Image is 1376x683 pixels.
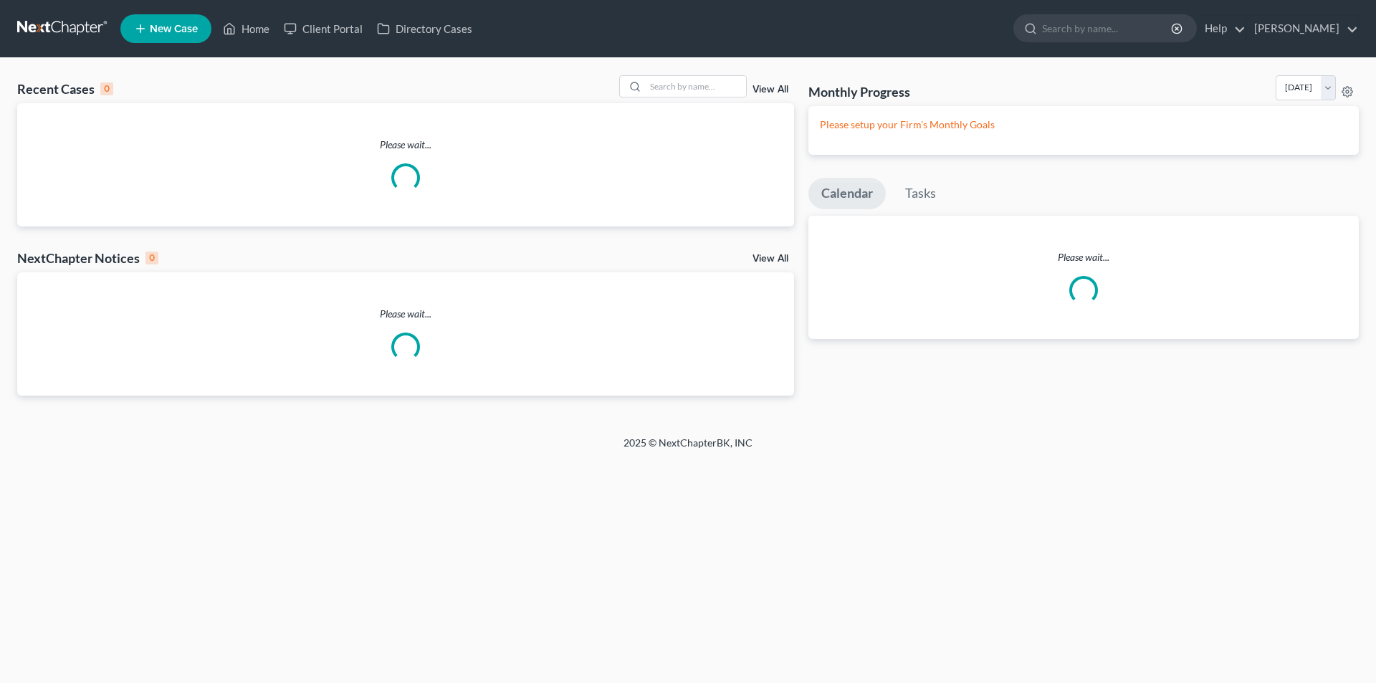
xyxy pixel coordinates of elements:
div: 0 [145,252,158,264]
p: Please wait... [808,250,1359,264]
a: Help [1198,16,1246,42]
h3: Monthly Progress [808,83,910,100]
a: Tasks [892,178,949,209]
p: Please wait... [17,138,794,152]
a: Calendar [808,178,886,209]
input: Search by name... [1042,15,1173,42]
p: Please wait... [17,307,794,321]
a: Directory Cases [370,16,479,42]
div: NextChapter Notices [17,249,158,267]
a: Home [216,16,277,42]
a: Client Portal [277,16,370,42]
p: Please setup your Firm's Monthly Goals [820,118,1347,132]
a: View All [752,85,788,95]
div: 0 [100,82,113,95]
div: 2025 © NextChapterBK, INC [279,436,1096,462]
div: Recent Cases [17,80,113,97]
input: Search by name... [646,76,746,97]
span: New Case [150,24,198,34]
a: View All [752,254,788,264]
a: [PERSON_NAME] [1247,16,1358,42]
